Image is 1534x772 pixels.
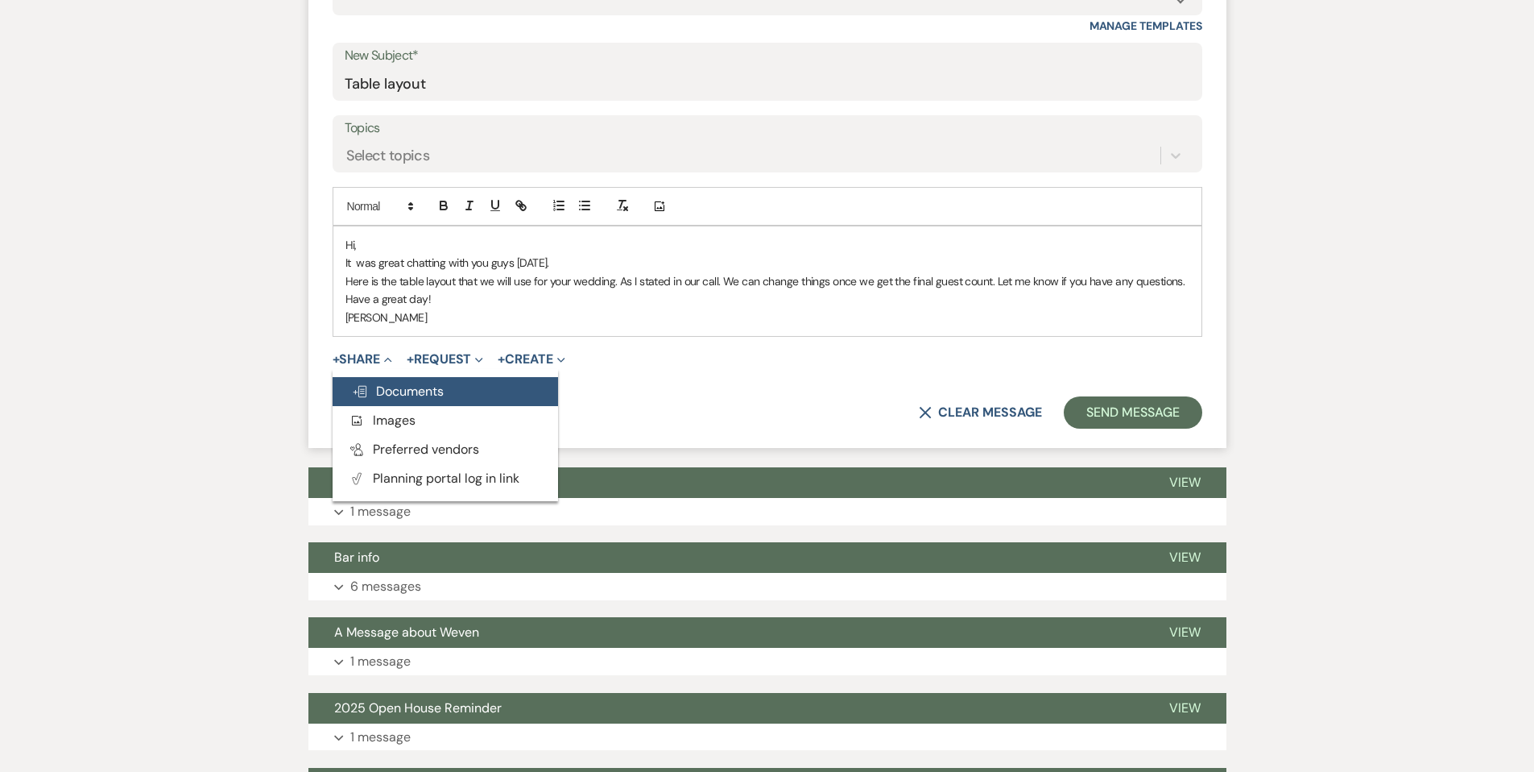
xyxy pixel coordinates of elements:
[1143,542,1226,573] button: View
[1090,19,1202,33] a: Manage Templates
[345,44,1190,68] label: New Subject*
[407,353,483,366] button: Request
[333,377,558,406] button: Documents
[1143,617,1226,648] button: View
[333,464,558,493] button: Planning portal log in link
[333,406,558,435] button: Images
[350,501,411,522] p: 1 message
[334,549,379,566] span: Bar info
[308,724,1226,751] button: 1 message
[349,412,416,429] span: Images
[334,624,479,641] span: A Message about Weven
[345,236,1189,254] p: Hi,
[308,693,1143,724] button: 2025 Open House Reminder
[308,648,1226,675] button: 1 message
[333,353,340,366] span: +
[498,353,505,366] span: +
[1169,549,1201,566] span: View
[333,435,558,464] button: Preferred vendors
[308,542,1143,573] button: Bar info
[350,651,411,672] p: 1 message
[1169,699,1201,716] span: View
[498,353,564,366] button: Create
[1169,624,1201,641] span: View
[350,576,421,597] p: 6 messages
[346,145,430,167] div: Select topics
[1143,693,1226,724] button: View
[345,309,1189,326] p: [PERSON_NAME]
[334,699,502,716] span: 2025 Open House Reminder
[919,406,1041,419] button: Clear message
[308,467,1143,498] button: Finalizing Your Wedding Details
[333,353,393,366] button: Share
[407,353,414,366] span: +
[308,573,1226,600] button: 6 messages
[308,498,1226,525] button: 1 message
[345,254,1189,272] p: It was great chatting with you guys [DATE].
[345,117,1190,140] label: Topics
[350,727,411,748] p: 1 message
[308,617,1143,648] button: A Message about Weven
[345,272,1189,290] p: Here is the table layout that we will use for your wedding. As I stated in our call. We can chang...
[1169,474,1201,491] span: View
[1143,467,1226,498] button: View
[345,290,1189,308] p: Have a great day!
[1064,396,1201,429] button: Send Message
[352,383,444,400] span: Documents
